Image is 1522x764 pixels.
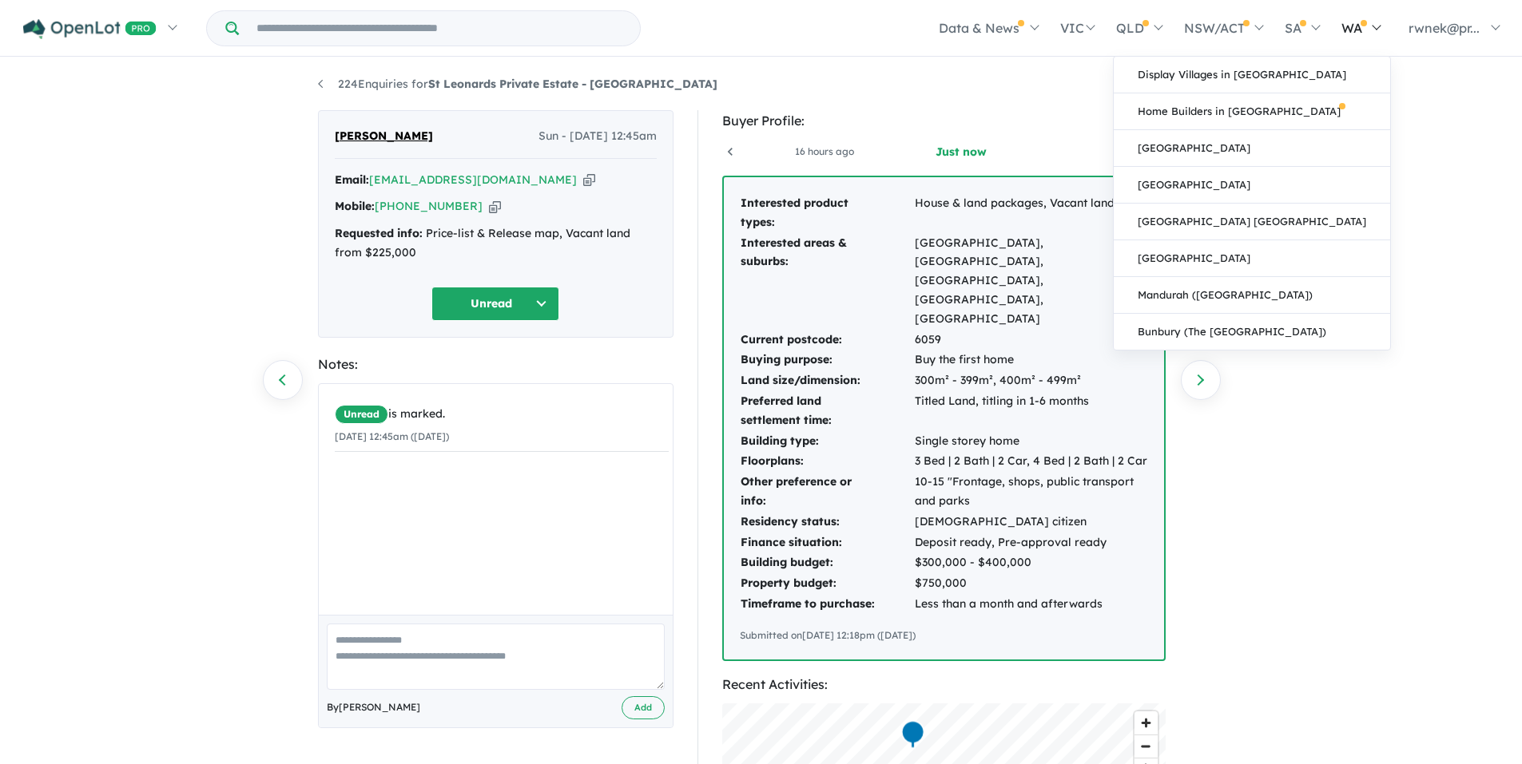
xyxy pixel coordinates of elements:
td: Timeframe to purchase: [740,594,914,615]
button: Copy [583,172,595,188]
td: Land size/dimension: [740,370,914,391]
td: Deposit ready, Pre-approval ready [914,532,1148,553]
td: Floorplans: [740,451,914,472]
div: Submitted on [DATE] 12:18pm ([DATE]) [740,627,1148,643]
td: $750,000 [914,573,1148,594]
td: House & land packages, Vacant land [914,193,1148,233]
input: Try estate name, suburb, builder or developer [242,11,637,46]
a: [PHONE_NUMBER] [375,199,483,213]
td: Single storey home [914,431,1148,452]
td: Building budget: [740,552,914,573]
strong: St Leonards Private Estate - [GEOGRAPHIC_DATA] [428,77,717,91]
td: Less than a month and afterwards [914,594,1148,615]
div: Map marker [900,719,924,749]
a: [EMAIL_ADDRESS][DOMAIN_NAME] [369,172,577,187]
td: [GEOGRAPHIC_DATA], [GEOGRAPHIC_DATA], [GEOGRAPHIC_DATA], [GEOGRAPHIC_DATA], [GEOGRAPHIC_DATA] [914,233,1148,330]
span: Zoom out [1135,735,1158,758]
td: Finance situation: [740,532,914,553]
small: [DATE] 12:45am ([DATE]) [335,430,449,442]
a: [GEOGRAPHIC_DATA] [1114,167,1390,204]
span: Unread [335,405,388,424]
td: Property budget: [740,573,914,594]
td: $300,000 - $400,000 [914,552,1148,573]
td: Other preference or info: [740,472,914,512]
td: [DEMOGRAPHIC_DATA] citizen [914,512,1148,532]
div: Notes: [318,354,674,375]
a: 224Enquiries forSt Leonards Private Estate - [GEOGRAPHIC_DATA] [318,77,717,91]
td: Building type: [740,431,914,452]
td: Titled Land, titling in 1-6 months [914,391,1148,431]
a: Mandurah ([GEOGRAPHIC_DATA]) [1114,277,1390,314]
td: Interested areas & suburbs: [740,233,914,330]
td: 6059 [914,330,1148,350]
div: Recent Activities: [722,674,1166,695]
td: Buy the first home [914,350,1148,370]
a: Bunbury (The [GEOGRAPHIC_DATA]) [1114,314,1390,350]
td: Preferred land settlement time: [740,391,914,431]
button: Zoom out [1135,734,1158,758]
td: 10-15 "Frontage, shops, public transport and parks [914,472,1148,512]
span: Sun - [DATE] 12:45am [538,127,657,146]
span: [PERSON_NAME] [335,127,433,146]
strong: Email: [335,172,369,187]
a: Just now [892,144,1028,160]
td: Residency status: [740,512,914,532]
button: Copy [489,198,501,215]
img: Openlot PRO Logo White [23,19,157,39]
button: Add [622,696,665,719]
a: [GEOGRAPHIC_DATA] [GEOGRAPHIC_DATA] [1114,204,1390,240]
div: Buyer Profile: [722,110,1166,132]
span: By [PERSON_NAME] [327,699,420,715]
div: is marked. [335,405,669,424]
a: [GEOGRAPHIC_DATA] [1114,240,1390,277]
button: Unread [431,287,559,321]
td: Current postcode: [740,330,914,350]
strong: Requested info: [335,226,423,240]
td: Buying purpose: [740,350,914,370]
td: Interested product types: [740,193,914,233]
a: Display Villages in [GEOGRAPHIC_DATA] [1114,57,1390,93]
td: 300m² - 399m², 400m² - 499m² [914,370,1148,391]
td: 3 Bed | 2 Bath | 2 Car, 4 Bed | 2 Bath | 2 Car [914,451,1148,472]
button: Zoom in [1135,711,1158,734]
a: Home Builders in [GEOGRAPHIC_DATA] [1114,93,1390,130]
div: Price-list & Release map, Vacant land from $225,000 [335,224,657,263]
a: [GEOGRAPHIC_DATA] [1114,130,1390,167]
span: rwnek@pr... [1409,20,1480,36]
strong: Mobile: [335,199,375,213]
a: 16 hours ago [757,144,892,160]
nav: breadcrumb [318,75,1205,94]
